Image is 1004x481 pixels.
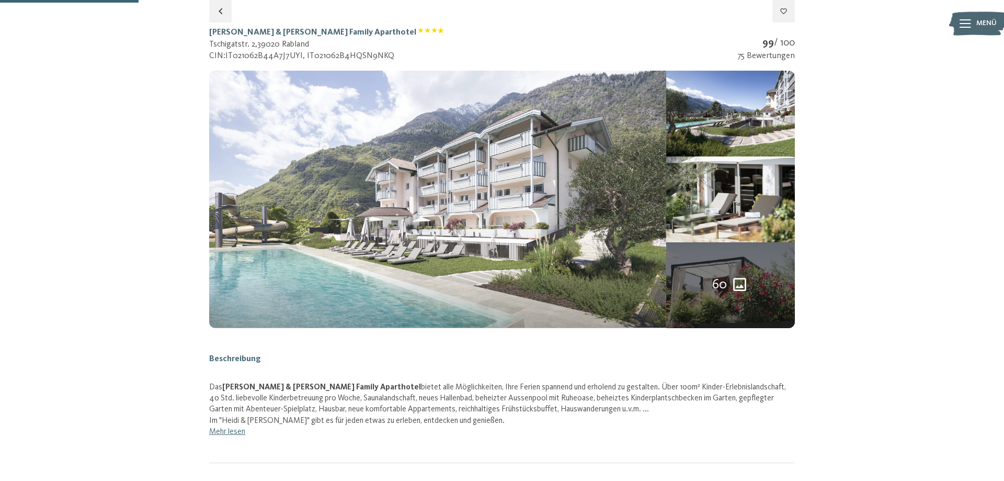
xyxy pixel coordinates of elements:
[762,38,774,48] strong: 99
[712,276,727,295] span: 60
[737,36,795,50] div: / 100
[209,382,795,427] p: Das bietet alle Möglichkeiten, Ihre Ferien spannend und erholend zu gestalten. Über 100m² Kinder-...
[209,71,666,328] img: mss_renderimg.php
[731,276,748,293] svg: 60 weitere Bilder
[666,242,795,328] div: 60 weitere Bilder
[666,71,795,156] img: mss_renderimg.php
[737,50,795,62] div: 75 Bewertungen
[209,353,795,365] h2: Beschreibung
[209,27,444,38] h1: [PERSON_NAME] & [PERSON_NAME] Family Aparthotel
[222,383,421,391] b: [PERSON_NAME] & [PERSON_NAME] Family Aparthotel
[209,428,245,436] a: Mehr lesen
[209,39,444,62] div: Tschigatstr. 2 , 39020 Rabland CIN: IT021062B44A7J7UYI, IT021062B4HQSN9NKQ
[666,156,795,242] img: mss_renderimg.php
[418,27,444,38] span: Klassifizierung: 4 Sterne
